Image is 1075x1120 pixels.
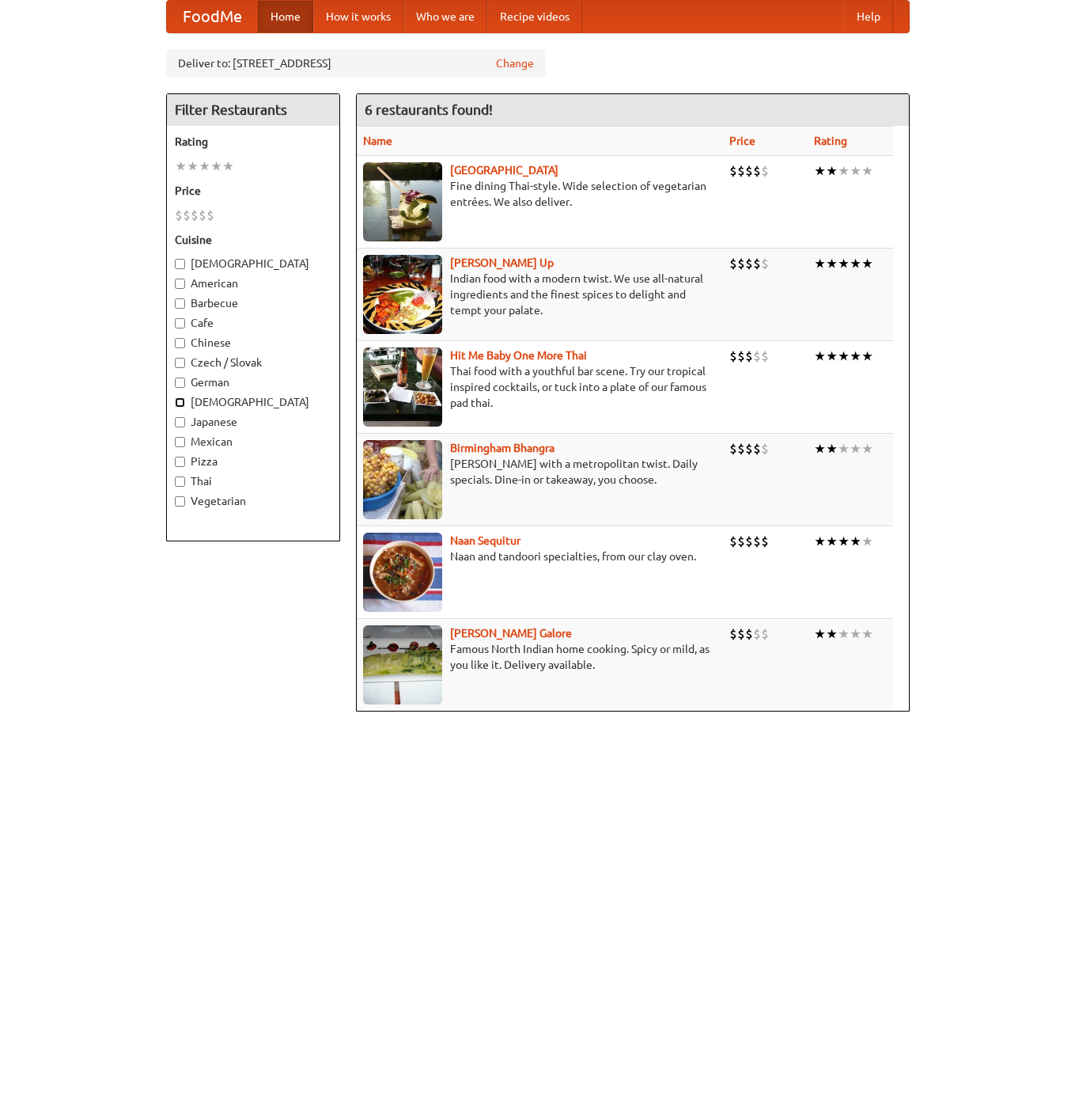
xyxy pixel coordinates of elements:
li: $ [175,207,183,224]
li: $ [745,255,753,272]
label: Japanese [175,414,331,430]
img: bhangra.jpg [363,440,442,519]
li: ★ [826,347,838,365]
li: ★ [175,158,187,175]
p: Thai food with a youthful bar scene. Try our tropical inspired cocktails, or tuck into a plate of... [363,363,717,411]
li: $ [206,207,214,224]
li: $ [753,347,761,365]
li: ★ [850,625,861,643]
img: curryup.jpg [363,255,442,334]
p: Famous North Indian home cooking. Spicy or mild, as you like it. Delivery available. [363,641,717,673]
li: $ [729,440,737,457]
label: Thai [175,473,331,489]
div: Deliver to: [STREET_ADDRESS] [166,49,546,78]
li: ★ [187,158,199,175]
li: $ [753,162,761,180]
li: ★ [826,625,838,643]
a: Change [496,55,534,71]
a: Hit Me Baby One More Thai [450,349,587,362]
p: [PERSON_NAME] with a metropolitan twist. Daily specials. Dine-in or takeaway, you choose. [363,456,717,488]
label: Pizza [175,454,331,469]
li: $ [753,255,761,272]
li: ★ [838,255,850,272]
li: ★ [850,533,861,550]
li: $ [745,162,753,180]
li: $ [737,162,745,180]
h5: Rating [175,134,331,150]
label: [DEMOGRAPHIC_DATA] [175,256,331,271]
li: $ [745,625,753,643]
li: $ [191,207,199,224]
h5: Cuisine [175,232,331,248]
input: Barbecue [175,298,185,309]
a: Help [844,1,893,32]
li: ★ [826,255,838,272]
li: $ [761,533,769,550]
li: ★ [861,533,873,550]
a: How it works [313,1,403,32]
li: $ [761,625,769,643]
a: Rating [814,135,847,147]
li: $ [183,207,191,224]
p: Naan and tandoori specialties, from our clay oven. [363,549,717,564]
p: Indian food with a modern twist. We use all-natural ingredients and the finest spices to delight ... [363,271,717,318]
li: $ [745,347,753,365]
li: $ [745,440,753,457]
label: Cafe [175,315,331,331]
li: ★ [850,255,861,272]
a: Price [729,135,755,147]
label: Barbecue [175,295,331,311]
li: ★ [850,440,861,457]
li: ★ [826,440,838,457]
li: $ [737,625,745,643]
a: [PERSON_NAME] Up [450,256,554,269]
li: $ [737,533,745,550]
li: ★ [814,347,826,365]
li: ★ [861,625,873,643]
input: Mexican [175,437,185,447]
li: $ [745,533,753,550]
li: $ [737,440,745,457]
img: babythai.jpg [363,347,442,427]
img: naansequitur.jpg [363,533,442,612]
a: Recipe videos [487,1,582,32]
label: Mexican [175,434,331,450]
li: ★ [838,625,850,643]
img: satay.jpg [363,162,442,241]
li: $ [761,162,769,180]
input: [DEMOGRAPHIC_DATA] [175,259,185,269]
li: $ [729,162,737,180]
li: $ [737,255,745,272]
input: Thai [175,476,185,487]
a: Naan Sequitur [450,534,520,547]
li: ★ [838,533,850,550]
li: ★ [861,347,873,365]
h5: Price [175,183,331,199]
input: Vegetarian [175,496,185,507]
input: Czech / Slovak [175,358,185,368]
li: ★ [814,625,826,643]
li: ★ [814,440,826,457]
input: Pizza [175,457,185,467]
li: ★ [838,347,850,365]
a: Birmingham Bhangra [450,442,555,454]
p: Fine dining Thai-style. Wide selection of vegetarian entrées. We also deliver. [363,178,717,210]
label: Vegetarian [175,493,331,509]
label: American [175,275,331,291]
li: $ [737,347,745,365]
li: ★ [861,162,873,180]
li: ★ [210,158,222,175]
a: [GEOGRAPHIC_DATA] [450,164,558,177]
li: ★ [814,255,826,272]
li: ★ [814,162,826,180]
li: ★ [814,533,826,550]
input: Cafe [175,318,185,328]
h4: Filter Restaurants [167,94,339,126]
li: $ [753,625,761,643]
li: $ [761,255,769,272]
label: Czech / Slovak [175,355,331,370]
